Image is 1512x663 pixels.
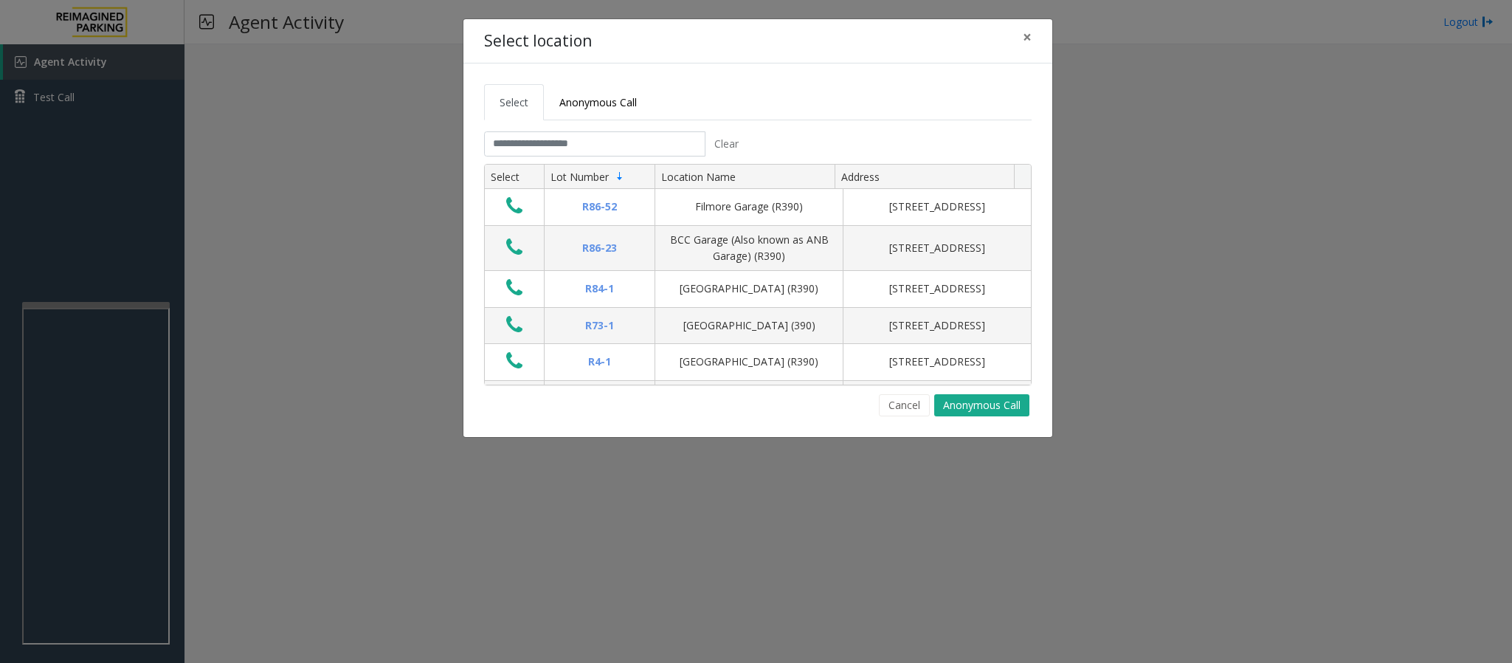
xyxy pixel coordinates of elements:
span: Location Name [661,170,736,184]
button: Anonymous Call [934,394,1029,416]
div: R86-52 [553,199,646,215]
button: Cancel [879,394,930,416]
div: Data table [485,165,1031,385]
button: Clear [705,131,747,157]
div: R86-23 [553,240,646,256]
span: Anonymous Call [559,95,637,109]
ul: Tabs [484,84,1032,120]
span: × [1023,27,1032,47]
div: BCC Garage (Also known as ANB Garage) (R390) [664,232,834,265]
span: Select [500,95,528,109]
div: [STREET_ADDRESS] [852,240,1022,256]
span: Sortable [614,171,626,182]
div: [STREET_ADDRESS] [852,199,1022,215]
span: Lot Number [550,170,609,184]
div: [GEOGRAPHIC_DATA] (390) [664,317,834,334]
div: [GEOGRAPHIC_DATA] (R390) [664,354,834,370]
div: [STREET_ADDRESS] [852,281,1022,297]
span: Address [841,170,880,184]
div: [STREET_ADDRESS] [852,317,1022,334]
button: Close [1012,19,1042,55]
div: R4-1 [553,354,646,370]
div: [STREET_ADDRESS] [852,354,1022,370]
div: R84-1 [553,281,646,297]
h4: Select location [484,30,592,53]
div: Filmore Garage (R390) [664,199,834,215]
div: R73-1 [553,317,646,334]
div: [GEOGRAPHIC_DATA] (R390) [664,281,834,297]
th: Select [485,165,544,190]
